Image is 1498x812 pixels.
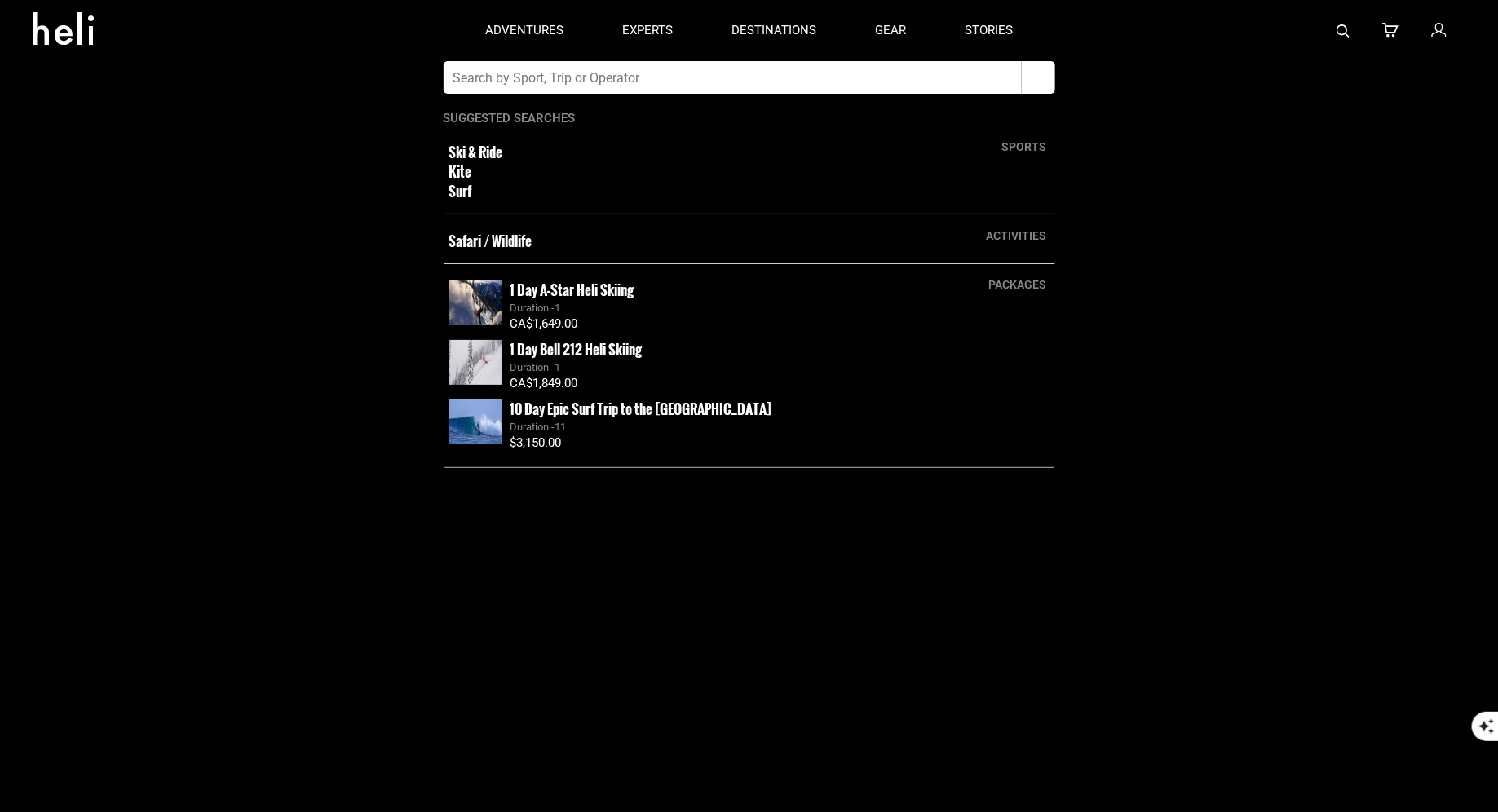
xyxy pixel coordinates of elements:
small: Safari / Wildlife [449,232,930,251]
small: 1 Day A-Star Heli Skiing [510,280,634,300]
small: Kite [449,162,930,182]
img: search-bar-icon.svg [1337,24,1350,38]
p: experts [622,22,673,39]
span: 11 [555,420,567,432]
div: sports [994,139,1055,155]
div: activities [979,227,1055,244]
div: Duration - [510,360,1049,375]
p: Suggested Searches [444,110,1055,127]
img: images [449,280,502,325]
span: CA$1,849.00 [510,376,578,391]
div: Duration - [510,419,1049,435]
small: 1 Day Bell 212 Heli Skiing [510,339,643,360]
img: images [449,399,502,444]
input: Search by Sport, Trip or Operator [444,61,1022,94]
span: 1 [555,360,561,373]
small: Ski & Ride [449,143,930,162]
div: packages [981,276,1055,293]
span: 1 [555,301,561,313]
div: Duration - [510,300,1049,316]
small: Surf [449,183,930,202]
small: 10 Day Epic Surf Trip to the [GEOGRAPHIC_DATA] [510,399,772,419]
p: adventures [485,22,563,39]
p: destinations [731,22,816,39]
span: CA$1,649.00 [510,316,578,331]
span: $3,150.00 [510,435,562,450]
img: images [449,340,502,385]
